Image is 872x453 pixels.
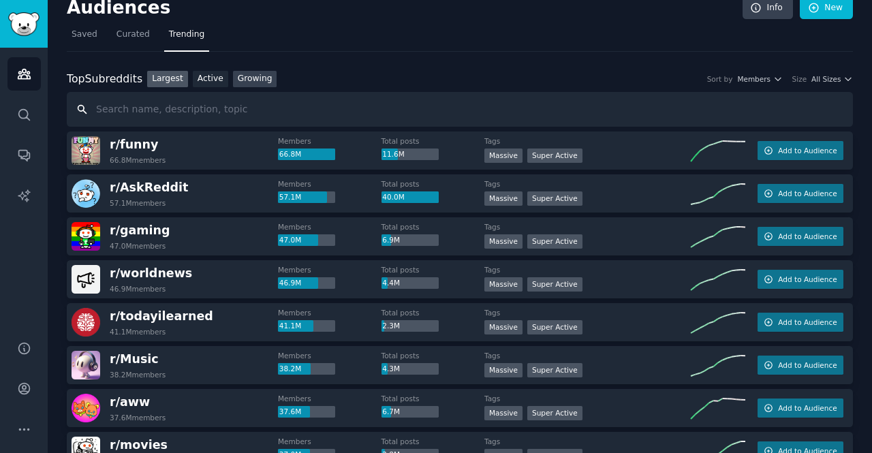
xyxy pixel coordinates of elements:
img: worldnews [72,265,100,294]
a: Growing [233,71,277,88]
button: Add to Audience [758,141,843,160]
span: Add to Audience [778,189,837,198]
img: AskReddit [72,179,100,208]
div: 11.6M [381,149,439,161]
div: 57.1M members [110,198,166,208]
div: Super Active [527,363,582,377]
a: Curated [112,24,155,52]
div: 57.1M [278,191,335,204]
div: Sort by [707,74,733,84]
dt: Tags [484,308,691,317]
dt: Total posts [381,351,485,360]
dt: Tags [484,265,691,275]
div: 2.3M [381,320,439,332]
div: 47.0M members [110,241,166,251]
dt: Total posts [381,265,485,275]
img: GummySearch logo [8,12,40,36]
div: Massive [484,191,523,206]
img: funny [72,136,100,165]
div: Massive [484,406,523,420]
dt: Total posts [381,437,485,446]
dt: Members [278,437,381,446]
span: Members [737,74,770,84]
span: Add to Audience [778,317,837,327]
dt: Members [278,136,381,146]
span: r/ movies [110,438,168,452]
dt: Members [278,265,381,275]
div: Massive [484,277,523,292]
button: Add to Audience [758,270,843,289]
div: Super Active [527,149,582,163]
div: 46.9M [278,277,335,290]
div: 4.4M [381,277,439,290]
div: Super Active [527,277,582,292]
a: Largest [147,71,188,88]
div: 6.9M [381,234,439,247]
button: Add to Audience [758,227,843,246]
span: r/ funny [110,138,158,151]
img: todayilearned [72,308,100,337]
div: 38.2M members [110,370,166,379]
div: 47.0M [278,234,335,247]
div: 38.2M [278,363,335,375]
div: Super Active [527,320,582,334]
div: Size [792,74,807,84]
div: 41.1M [278,320,335,332]
div: 40.0M [381,191,439,204]
a: Saved [67,24,102,52]
img: gaming [72,222,100,251]
dt: Members [278,351,381,360]
input: Search name, description, topic [67,92,853,127]
dt: Tags [484,394,691,403]
span: Curated [116,29,150,41]
span: r/ todayilearned [110,309,213,323]
div: 6.7M [381,406,439,418]
span: All Sizes [811,74,841,84]
dt: Members [278,394,381,403]
dt: Tags [484,437,691,446]
span: Saved [72,29,97,41]
div: Top Subreddits [67,71,142,88]
button: Add to Audience [758,313,843,332]
span: Add to Audience [778,403,837,413]
dt: Tags [484,351,691,360]
img: Music [72,351,100,379]
span: r/ gaming [110,223,170,237]
div: 66.8M [278,149,335,161]
div: 37.6M [278,406,335,418]
button: Members [737,74,782,84]
span: r/ Music [110,352,159,366]
button: Add to Audience [758,184,843,203]
div: Massive [484,320,523,334]
dt: Total posts [381,394,485,403]
div: 46.9M members [110,284,166,294]
dt: Total posts [381,308,485,317]
span: Add to Audience [778,232,837,241]
dt: Total posts [381,179,485,189]
div: 4.3M [381,363,439,375]
dt: Members [278,222,381,232]
dt: Tags [484,222,691,232]
dt: Members [278,179,381,189]
div: 37.6M members [110,413,166,422]
span: r/ AskReddit [110,181,188,194]
button: Add to Audience [758,399,843,418]
img: aww [72,394,100,422]
div: Massive [484,234,523,249]
button: All Sizes [811,74,853,84]
div: 41.1M members [110,327,166,337]
dt: Tags [484,179,691,189]
button: Add to Audience [758,356,843,375]
div: Massive [484,363,523,377]
span: r/ worldnews [110,266,192,280]
a: Trending [164,24,209,52]
div: Massive [484,149,523,163]
div: Super Active [527,406,582,420]
span: Trending [169,29,204,41]
div: Super Active [527,234,582,249]
dt: Tags [484,136,691,146]
dt: Total posts [381,136,485,146]
a: Active [193,71,228,88]
div: 66.8M members [110,155,166,165]
div: Super Active [527,191,582,206]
